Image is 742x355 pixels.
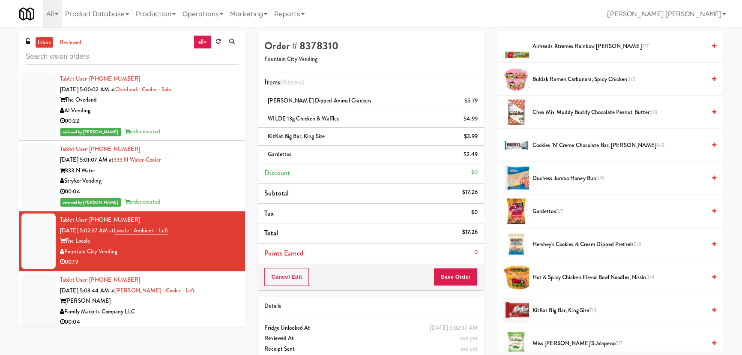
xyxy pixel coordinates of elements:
[627,75,635,83] span: 3/3
[533,206,706,217] span: Gardettos
[60,156,114,164] span: [DATE] 5:01:07 AM at
[60,105,239,116] div: AI Vending
[529,239,716,250] div: Hershey's Cookies & Cream Dipped Pretzels5/8
[533,239,706,250] span: Hershey's Cookies & Cream Dipped Pretzels
[60,75,140,83] a: Tablet User· [PHONE_NUMBER]
[264,301,477,312] div: Details
[464,96,478,106] div: $5.79
[268,150,291,158] span: Gardettos
[464,114,478,124] div: $4.99
[589,306,596,314] span: 7/9
[286,77,302,87] ng-pluralize: items
[529,338,716,349] div: Miss [PERSON_NAME]'s Jalapeno7/7
[60,85,115,93] span: [DATE] 5:00:02 AM at
[641,42,648,50] span: 7/7
[264,228,278,238] span: Total
[115,286,195,295] a: [PERSON_NAME] - Cooler - Left
[60,187,239,197] div: 00:04
[533,41,706,52] span: Airheads Xtremes Rainbow [PERSON_NAME]
[264,40,477,51] h4: Order # 8378310
[264,344,477,355] div: Receipt Sent
[36,37,53,48] a: inbox
[26,49,239,65] input: Search vision orders
[264,56,477,63] h5: Fountain City Vending
[529,140,716,151] div: Cookies 'n' Creme Chocolate Bar, [PERSON_NAME]9/9
[125,198,160,206] span: order created
[533,272,706,283] span: Hot & Spicy Chicken Flavor Bowl Noodles, Nissin
[461,334,478,342] span: not yet
[264,248,303,258] span: Points Earned
[60,276,140,284] a: Tablet User· [PHONE_NUMBER]
[87,216,140,224] span: · [PHONE_NUMBER]
[268,114,339,123] span: WILDE 13g Chicken & Waffles
[87,75,140,83] span: · [PHONE_NUMBER]
[60,226,114,235] span: [DATE] 5:02:37 AM at
[60,216,140,224] a: Tablet User· [PHONE_NUMBER]
[529,272,716,283] div: Hot & Spicy Chicken Flavor Bowl Noodles, Nissin3/4
[529,74,716,85] div: Buldak Ramen Carbonara, Spicy Chicken3/3
[194,35,212,49] a: all
[529,107,716,118] div: Chex Mix Muddy Buddy Chocolate Peanut Butter6/8
[60,198,121,207] span: reviewed by [PERSON_NAME]
[60,296,239,307] div: [PERSON_NAME]
[19,70,245,141] li: Tablet User· [PHONE_NUMBER][DATE] 5:00:02 AM atOverland - Cooler - SoloThe OverlandAI Vending00:2...
[462,227,478,238] div: $17.26
[529,173,716,184] div: Duchess Jumbo Honey Bun6/9
[616,339,622,347] span: 7/7
[87,145,140,153] span: · [PHONE_NUMBER]
[268,96,371,105] span: [PERSON_NAME] Dipped Animal Crackers
[529,305,716,316] div: KitKat Big Bar, King Size7/9
[114,226,168,235] a: Locale - Ambient - Left
[60,116,239,126] div: 00:22
[264,77,303,87] span: Items
[533,74,706,85] span: Buldak Ramen Carbonara, Spicy Chicken
[264,333,477,344] div: Reviewed At
[474,247,478,258] div: 0
[264,168,290,178] span: Discount
[280,77,304,87] span: (4 )
[556,207,563,215] span: 5/7
[19,271,245,331] li: Tablet User· [PHONE_NUMBER][DATE] 5:03:44 AM at[PERSON_NAME] - Cooler - Left[PERSON_NAME]Family M...
[434,268,477,286] button: Save Order
[634,240,642,248] span: 5/8
[464,131,478,142] div: $3.99
[462,187,478,198] div: $17.26
[461,345,478,353] span: not yet
[533,173,706,184] span: Duchess Jumbo Honey Bun
[87,276,140,284] span: · [PHONE_NUMBER]
[60,176,239,187] div: Stryker Vending
[60,257,239,268] div: 00:19
[19,211,245,271] li: Tablet User· [PHONE_NUMBER][DATE] 5:02:37 AM atLocale - Ambient - LeftThe LocaleFountain City Ven...
[430,323,478,334] div: [DATE] 5:02:37 AM
[533,305,706,316] span: KitKat Big Bar, King Size
[264,323,477,334] div: Fridge Unlocked At
[60,286,115,295] span: [DATE] 5:03:44 AM at
[125,127,160,135] span: order created
[60,317,239,328] div: 00:04
[264,188,289,198] span: Subtotal
[264,208,273,218] span: Tax
[471,167,477,177] div: $0
[529,206,716,217] div: Gardettos5/7
[19,6,34,21] img: Micromart
[649,108,658,116] span: 6/8
[471,207,477,218] div: $0
[264,268,309,286] button: Cancel Edit
[656,141,664,149] span: 9/9
[60,95,239,105] div: The Overland
[57,37,84,48] a: reviewed
[533,140,706,151] span: Cookies 'n' Creme Chocolate Bar, [PERSON_NAME]
[19,141,245,211] li: Tablet User· [PHONE_NUMBER][DATE] 5:01:07 AM at333 N Water-Cooler333 N WaterStryker Vending00:04r...
[596,174,604,182] span: 6/9
[60,165,239,176] div: 333 N Water
[114,156,161,164] a: 333 N Water-Cooler
[115,85,171,93] a: Overland - Cooler - Solo
[533,107,706,118] span: Chex Mix Muddy Buddy Chocolate Peanut Butter
[646,273,654,281] span: 3/4
[60,145,140,153] a: Tablet User· [PHONE_NUMBER]
[60,128,121,136] span: reviewed by [PERSON_NAME]
[60,236,239,247] div: The Locale
[60,307,239,317] div: Family Markets Company LLC
[533,338,706,349] span: Miss [PERSON_NAME]'s Jalapeno
[60,247,239,257] div: Fountain City Vending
